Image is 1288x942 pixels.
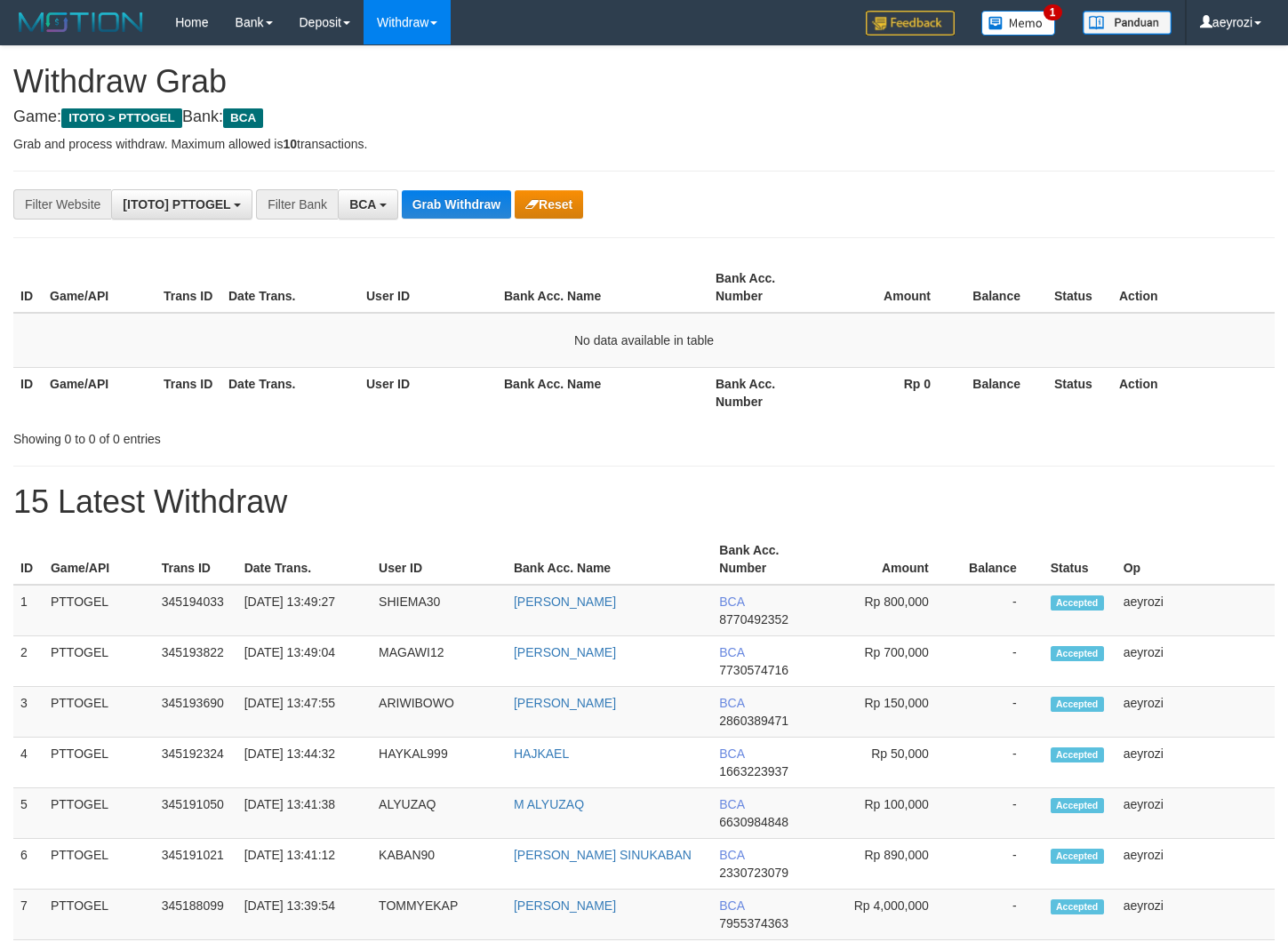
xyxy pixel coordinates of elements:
td: Rp 100,000 [823,788,956,839]
h1: 15 Latest Withdraw [13,484,1275,520]
span: BCA [719,696,744,710]
th: ID [13,262,43,313]
th: Bank Acc. Name [497,262,708,313]
span: Copy 7955374363 to clipboard [719,916,788,930]
span: Accepted [1051,595,1104,611]
span: 1 [1044,4,1062,20]
td: Rp 700,000 [823,636,956,687]
a: [PERSON_NAME] SINUKABAN [514,848,692,862]
th: Balance [956,534,1044,585]
td: PTTOGEL [44,687,155,738]
td: 345191021 [155,839,237,890]
a: [PERSON_NAME] [514,595,616,609]
th: Game/API [44,534,155,585]
td: aeyrozi [1116,788,1275,839]
td: No data available in table [13,313,1275,368]
td: 2 [13,636,44,687]
td: aeyrozi [1116,839,1275,890]
td: Rp 890,000 [823,839,956,890]
td: KABAN90 [372,839,507,890]
span: Accepted [1051,747,1104,762]
strong: 10 [283,137,297,151]
span: BCA [719,746,744,761]
th: Rp 0 [822,367,957,418]
th: Action [1112,367,1275,418]
td: - [956,687,1044,738]
span: BCA [719,645,744,659]
td: PTTOGEL [44,738,155,788]
h1: Withdraw Grab [13,64,1275,100]
th: Bank Acc. Name [497,367,708,418]
img: Feedback.jpg [866,11,955,36]
th: Amount [823,534,956,585]
th: Status [1047,262,1112,313]
button: Grab Withdraw [402,190,511,219]
span: Copy 7730574716 to clipboard [719,663,788,677]
span: ITOTO > PTTOGEL [61,108,182,128]
td: [DATE] 13:39:54 [237,890,372,940]
th: Trans ID [155,534,237,585]
th: Trans ID [156,262,221,313]
td: [DATE] 13:49:27 [237,585,372,636]
td: - [956,585,1044,636]
button: [ITOTO] PTTOGEL [111,189,252,220]
th: Bank Acc. Number [708,262,822,313]
td: [DATE] 13:49:04 [237,636,372,687]
td: 345191050 [155,788,237,839]
th: Balance [957,262,1047,313]
td: [DATE] 13:41:38 [237,788,372,839]
td: - [956,738,1044,788]
span: BCA [719,595,744,609]
th: Game/API [43,367,156,418]
td: SHIEMA30 [372,585,507,636]
th: Amount [822,262,957,313]
button: BCA [338,189,398,220]
th: User ID [359,367,497,418]
span: Accepted [1051,697,1104,712]
span: BCA [349,197,376,212]
td: HAYKAL999 [372,738,507,788]
span: Copy 6630984848 to clipboard [719,815,788,829]
th: Date Trans. [221,367,359,418]
th: Status [1044,534,1116,585]
td: [DATE] 13:47:55 [237,687,372,738]
td: PTTOGEL [44,890,155,940]
a: [PERSON_NAME] [514,645,616,659]
th: User ID [372,534,507,585]
a: HAJKAEL [514,746,569,761]
td: Rp 150,000 [823,687,956,738]
td: 345193690 [155,687,237,738]
img: panduan.png [1083,11,1172,35]
td: PTTOGEL [44,585,155,636]
span: Copy 2330723079 to clipboard [719,866,788,880]
td: 3 [13,687,44,738]
span: Copy 2860389471 to clipboard [719,714,788,728]
td: ARIWIBOWO [372,687,507,738]
td: TOMMYEKAP [372,890,507,940]
td: 5 [13,788,44,839]
div: Filter Website [13,189,111,220]
h4: Game: Bank: [13,108,1275,126]
td: ALYUZAQ [372,788,507,839]
button: Reset [515,190,583,219]
a: M ALYUZAQ [514,797,584,811]
td: 345193822 [155,636,237,687]
span: Accepted [1051,646,1104,661]
p: Grab and process withdraw. Maximum allowed is transactions. [13,135,1275,153]
td: aeyrozi [1116,687,1275,738]
div: Showing 0 to 0 of 0 entries [13,423,524,448]
td: aeyrozi [1116,636,1275,687]
img: Button%20Memo.svg [981,11,1056,36]
th: ID [13,534,44,585]
span: [ITOTO] PTTOGEL [123,197,230,212]
a: [PERSON_NAME] [514,898,616,913]
span: BCA [719,898,744,913]
td: aeyrozi [1116,585,1275,636]
span: BCA [719,797,744,811]
span: BCA [719,848,744,862]
td: 7 [13,890,44,940]
th: Op [1116,534,1275,585]
td: 1 [13,585,44,636]
div: Filter Bank [256,189,338,220]
span: Accepted [1051,798,1104,813]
